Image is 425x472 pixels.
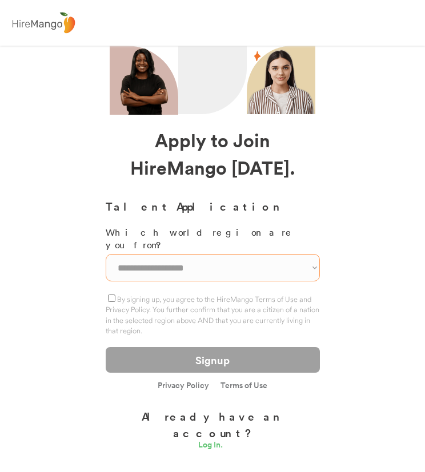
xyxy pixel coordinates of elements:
[252,51,262,61] img: 29
[220,381,267,389] a: Terms of Use
[106,295,319,335] label: By signing up, you agree to the HireMango Terms of Use and Privacy Policy. You further confirm th...
[106,347,320,373] button: Signup
[158,381,209,391] a: Privacy Policy
[106,126,320,181] div: Apply to Join HireMango [DATE].
[247,49,315,114] img: hispanic%20woman.png
[106,226,320,252] div: Which world region are you from?
[9,10,78,37] img: logo%20-%20hiremango%20gray.png
[113,46,175,115] img: 200x220.png
[198,441,227,452] a: Log In.
[106,198,320,215] h3: Talent Application
[106,408,320,441] div: Already have an account?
